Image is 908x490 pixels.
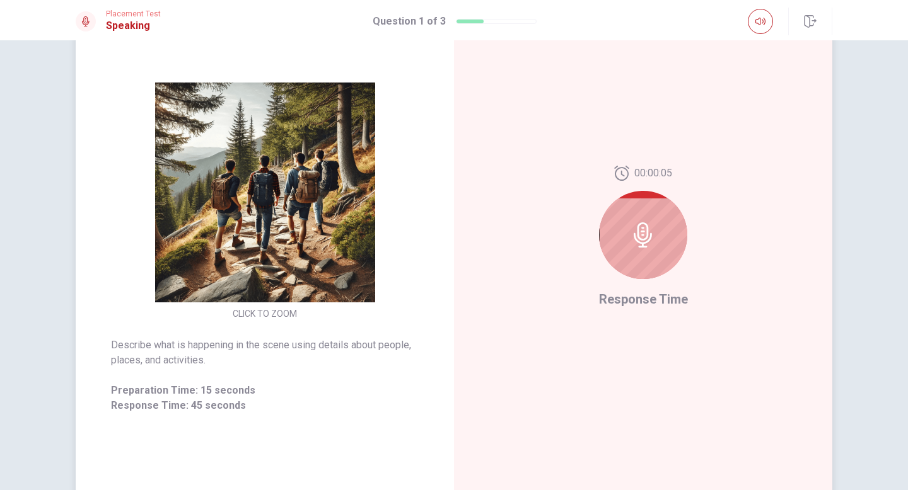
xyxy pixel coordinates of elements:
img: [object Object] [144,83,386,302]
span: Preparation Time: 15 seconds [111,383,419,398]
span: Describe what is happening in the scene using details about people, places, and activities. [111,338,419,368]
span: Response Time [599,292,688,307]
span: Response Time: 45 seconds [111,398,419,413]
span: 00:00:05 [634,166,672,181]
span: Placement Test [106,9,161,18]
h1: Question 1 of 3 [373,14,446,29]
button: CLICK TO ZOOM [228,305,302,322]
h1: Speaking [106,18,161,33]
